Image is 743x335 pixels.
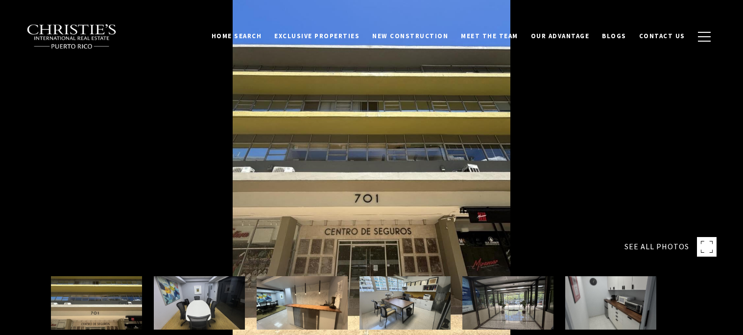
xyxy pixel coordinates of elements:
a: Exclusive Properties [268,27,366,46]
span: Our Advantage [531,32,590,40]
img: 701 Av. de la Constitución [51,276,142,330]
a: Home Search [205,27,268,46]
span: New Construction [372,32,448,40]
img: 701 Av. de la Constitución [462,276,553,330]
a: New Construction [366,27,455,46]
span: SEE ALL PHOTOS [624,240,689,253]
img: 701 Av. de la Constitución [257,276,348,330]
img: 701 Av. de la Constitución [360,276,451,330]
a: Meet the Team [455,27,525,46]
span: Exclusive Properties [274,32,360,40]
a: Blogs [596,27,633,46]
a: Our Advantage [525,27,596,46]
img: 701 Av. de la Constitución [154,276,245,330]
img: Christie's International Real Estate black text logo [26,24,118,49]
img: 701 Av. de la Constitución [565,276,656,330]
span: Blogs [602,32,626,40]
span: Contact Us [639,32,685,40]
